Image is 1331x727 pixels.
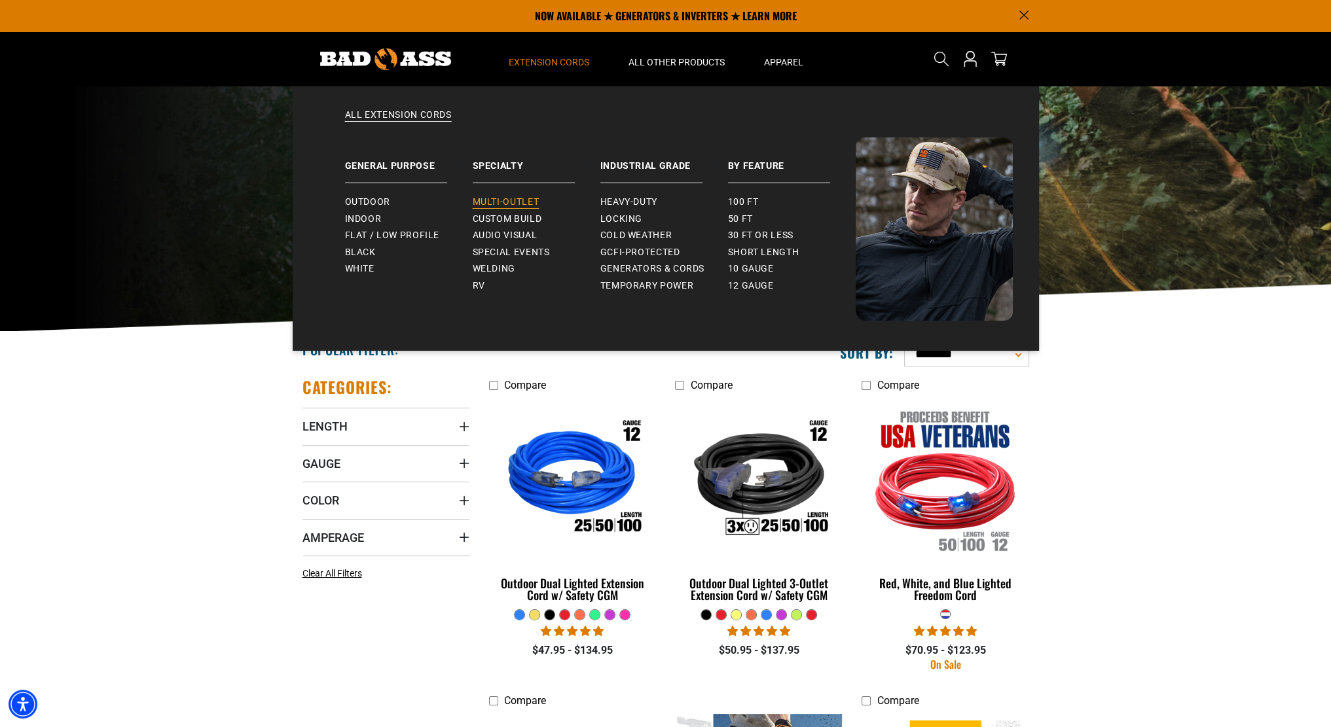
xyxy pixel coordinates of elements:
[728,263,774,275] span: 10 gauge
[345,227,473,244] a: Flat / Low Profile
[727,625,790,637] span: 4.80 stars
[728,196,759,208] span: 100 ft
[473,213,542,225] span: Custom Build
[489,31,609,86] summary: Extension Cords
[862,398,1029,609] a: Red, White, and Blue Lighted Freedom Cord Red, White, and Blue Lighted Freedom Cord
[960,31,981,86] a: Open this option
[473,194,600,211] a: Multi-Outlet
[345,196,390,208] span: Outdoor
[728,227,856,244] a: 30 ft or less
[302,519,469,556] summary: Amperage
[345,260,473,277] a: White
[473,230,538,241] span: Audio Visual
[877,694,919,707] span: Compare
[541,625,604,637] span: 4.81 stars
[473,227,600,244] a: Audio Visual
[600,280,694,292] span: Temporary Power
[473,280,485,292] span: RV
[728,194,856,211] a: 100 ft
[345,194,473,211] a: Outdoor
[600,211,728,228] a: Locking
[600,230,672,241] span: Cold Weather
[728,244,856,261] a: Short Length
[473,211,600,228] a: Custom Build
[302,568,362,578] span: Clear All Filters
[509,56,589,68] span: Extension Cords
[302,482,469,518] summary: Color
[744,31,823,86] summary: Apparel
[862,659,1029,669] div: On Sale
[345,213,382,225] span: Indoor
[728,280,774,292] span: 12 gauge
[728,213,753,225] span: 50 ft
[675,577,842,601] div: Outdoor Dual Lighted 3-Outlet Extension Cord w/ Safety CGM
[728,260,856,277] a: 10 gauge
[9,690,37,718] div: Accessibility Menu
[473,244,600,261] a: Special Events
[863,404,1028,555] img: Red, White, and Blue Lighted Freedom Cord
[345,244,473,261] a: Black
[302,341,399,358] h2: Popular Filter:
[989,51,1010,67] a: cart
[629,56,725,68] span: All Other Products
[840,344,894,361] label: Sort by:
[504,694,546,707] span: Compare
[728,247,799,258] span: Short Length
[302,456,340,471] span: Gauge
[862,643,1029,658] div: $70.95 - $123.95
[302,445,469,482] summary: Gauge
[600,263,705,275] span: Generators & Cords
[473,247,550,258] span: Special Events
[320,48,451,70] img: Bad Ass Extension Cords
[302,493,339,508] span: Color
[690,379,732,391] span: Compare
[319,109,1013,137] a: All Extension Cords
[600,244,728,261] a: GCFI-Protected
[676,404,841,555] img: Outdoor Dual Lighted 3-Outlet Extension Cord w/ Safety CGM
[600,247,680,258] span: GCFI-Protected
[473,196,539,208] span: Multi-Outlet
[600,277,728,294] a: Temporary Power
[600,137,728,183] a: Industrial Grade
[728,277,856,294] a: 12 gauge
[728,230,793,241] span: 30 ft or less
[728,211,856,228] a: 50 ft
[600,196,657,208] span: Heavy-Duty
[600,260,728,277] a: Generators & Cords
[302,530,364,545] span: Amperage
[473,137,600,183] a: Specialty
[609,31,744,86] summary: All Other Products
[728,137,856,183] a: By Feature
[600,194,728,211] a: Heavy-Duty
[600,227,728,244] a: Cold Weather
[877,379,919,391] span: Compare
[473,260,600,277] a: Welding
[675,398,842,609] a: Outdoor Dual Lighted 3-Outlet Extension Cord w/ Safety CGM Outdoor Dual Lighted 3-Outlet Extensio...
[490,404,655,555] img: Outdoor Dual Lighted Extension Cord w/ Safety CGM
[489,398,656,609] a: Outdoor Dual Lighted Extension Cord w/ Safety CGM Outdoor Dual Lighted Extension Cord w/ Safety CGM
[914,625,977,637] span: 5.00 stars
[675,643,842,658] div: $50.95 - $137.95
[862,577,1029,601] div: Red, White, and Blue Lighted Freedom Cord
[600,213,642,225] span: Locking
[931,48,952,69] summary: Search
[473,277,600,294] a: RV
[302,567,367,580] a: Clear All Filters
[302,419,348,434] span: Length
[302,408,469,444] summary: Length
[345,211,473,228] a: Indoor
[345,137,473,183] a: General Purpose
[504,379,546,391] span: Compare
[345,247,376,258] span: Black
[856,137,1013,321] img: Bad Ass Extension Cords
[489,577,656,601] div: Outdoor Dual Lighted Extension Cord w/ Safety CGM
[764,56,803,68] span: Apparel
[302,377,393,397] h2: Categories:
[489,643,656,658] div: $47.95 - $134.95
[473,263,515,275] span: Welding
[345,230,440,241] span: Flat / Low Profile
[345,263,374,275] span: White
